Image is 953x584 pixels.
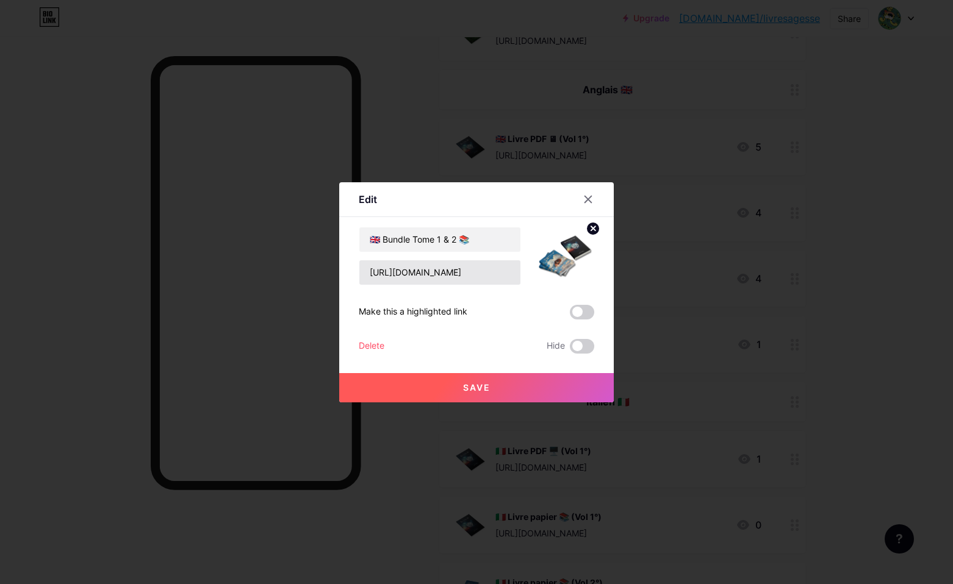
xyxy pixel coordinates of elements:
input: Title [359,227,520,252]
button: Save [339,373,614,402]
div: Make this a highlighted link [359,305,467,319]
img: link_thumbnail [536,227,594,285]
div: Edit [359,192,377,207]
input: URL [359,260,520,285]
div: Delete [359,339,384,354]
span: Save [463,382,491,393]
span: Hide [547,339,565,354]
